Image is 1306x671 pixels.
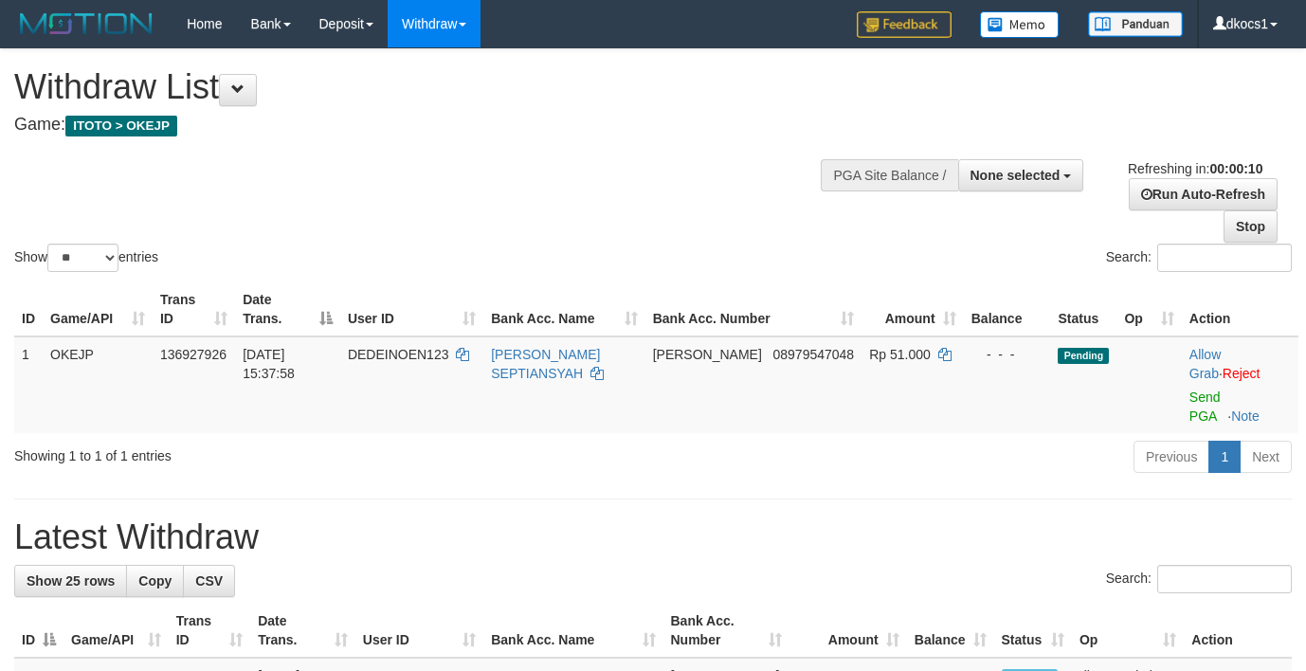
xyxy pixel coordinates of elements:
a: Show 25 rows [14,565,127,597]
a: Stop [1224,210,1278,243]
span: Pending [1058,348,1109,364]
img: Button%20Memo.svg [980,11,1060,38]
th: Op: activate to sort column ascending [1072,604,1184,658]
td: · [1182,336,1298,433]
a: Run Auto-Refresh [1129,178,1278,210]
strong: 00:00:10 [1209,161,1262,176]
th: Op: activate to sort column ascending [1116,282,1181,336]
th: Status [1050,282,1116,336]
a: Next [1240,441,1292,473]
h1: Latest Withdraw [14,518,1292,556]
th: Date Trans.: activate to sort column ascending [250,604,355,658]
span: Refreshing in: [1128,161,1262,176]
a: Previous [1134,441,1209,473]
h4: Game: [14,116,852,135]
a: Copy [126,565,184,597]
th: Action [1184,604,1292,658]
select: Showentries [47,244,118,272]
a: CSV [183,565,235,597]
a: Reject [1223,366,1261,381]
th: Bank Acc. Name: activate to sort column ascending [483,604,662,658]
div: PGA Site Balance / [821,159,957,191]
th: User ID: activate to sort column ascending [340,282,483,336]
th: Bank Acc. Number: activate to sort column ascending [645,282,862,336]
span: None selected [970,168,1061,183]
th: Amount: activate to sort column ascending [862,282,963,336]
a: Note [1231,408,1260,424]
span: Copy 08979547048 to clipboard [773,347,855,362]
th: Date Trans.: activate to sort column descending [235,282,340,336]
th: Bank Acc. Name: activate to sort column ascending [483,282,644,336]
span: CSV [195,573,223,589]
label: Show entries [14,244,158,272]
th: ID [14,282,43,336]
h1: Withdraw List [14,68,852,106]
th: ID: activate to sort column descending [14,604,63,658]
button: None selected [958,159,1084,191]
th: Game/API: activate to sort column ascending [43,282,153,336]
th: Trans ID: activate to sort column ascending [153,282,235,336]
span: 136927926 [160,347,227,362]
th: Bank Acc. Number: activate to sort column ascending [663,604,790,658]
span: [PERSON_NAME] [653,347,762,362]
th: Balance: activate to sort column ascending [907,604,994,658]
span: Show 25 rows [27,573,115,589]
label: Search: [1106,244,1292,272]
label: Search: [1106,565,1292,593]
input: Search: [1157,244,1292,272]
a: Allow Grab [1189,347,1221,381]
input: Search: [1157,565,1292,593]
img: Feedback.jpg [857,11,952,38]
img: MOTION_logo.png [14,9,158,38]
span: ITOTO > OKEJP [65,116,177,136]
th: User ID: activate to sort column ascending [355,604,483,658]
span: Copy [138,573,172,589]
th: Status: activate to sort column ascending [994,604,1072,658]
span: · [1189,347,1223,381]
span: Rp 51.000 [869,347,931,362]
th: Game/API: activate to sort column ascending [63,604,169,658]
div: - - - [971,345,1043,364]
img: panduan.png [1088,11,1183,37]
th: Amount: activate to sort column ascending [789,604,906,658]
th: Balance [964,282,1051,336]
th: Trans ID: activate to sort column ascending [169,604,251,658]
div: Showing 1 to 1 of 1 entries [14,439,530,465]
a: [PERSON_NAME] SEPTIANSYAH [491,347,600,381]
span: DEDEINOEN123 [348,347,449,362]
span: [DATE] 15:37:58 [243,347,295,381]
th: Action [1182,282,1298,336]
td: OKEJP [43,336,153,433]
a: 1 [1208,441,1241,473]
a: Send PGA [1189,390,1221,424]
td: 1 [14,336,43,433]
